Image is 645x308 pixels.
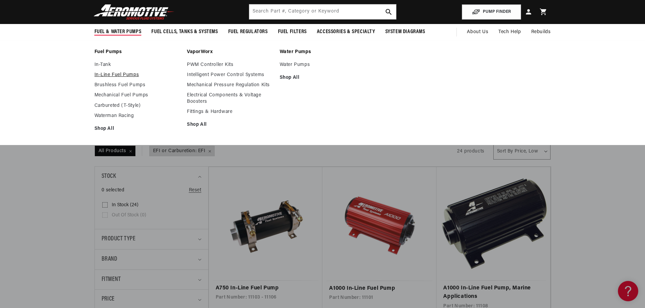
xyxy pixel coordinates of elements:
a: Fuel Pumps [94,49,180,55]
span: Stock [102,172,116,182]
a: Water Pumps [280,62,366,68]
summary: System Diagrams [380,24,430,40]
input: Search by Part Number, Category or Keyword [249,4,396,19]
span: Fuel & Water Pumps [94,28,142,35]
button: PUMP FINDER [462,4,521,20]
span: System Diagrams [385,28,425,35]
span: Accessories & Specialty [317,28,375,35]
summary: Fuel Cells, Tanks & Systems [146,24,223,40]
span: Product type [102,234,136,244]
a: Water Pumps [280,49,366,55]
span: In stock (24) [112,202,138,208]
a: Waterman Racing [94,113,180,119]
a: Electrical Components & Voltage Boosters [187,92,273,104]
span: About Us [467,29,488,34]
a: A1000 In-Line Fuel Pump [329,284,430,293]
a: About Us [462,24,493,40]
summary: Fuel & Water Pumps [89,24,147,40]
a: PWM Controller Kits [187,62,273,68]
a: Carbureted (T-Style) [94,103,180,109]
a: Shop All [280,75,366,81]
summary: Brand (0 selected) [102,250,201,269]
a: Mechanical Fuel Pumps [94,92,180,98]
span: EFI or Carburetion: EFI [150,146,214,156]
button: search button [381,4,396,19]
a: A1000 In-Line Fuel Pump, Marine Applications [443,284,543,301]
span: Brand [102,255,117,264]
span: 0 selected [102,187,125,194]
span: 24 products [457,149,485,154]
a: VaporWorx [187,49,273,55]
a: In-Tank [94,62,180,68]
span: Out of stock (0) [112,212,146,218]
span: Fuel Filters [278,28,307,35]
summary: Stock (0 selected) [102,167,201,187]
summary: Fuel Regulators [223,24,273,40]
summary: Fitment (0 selected) [102,270,201,290]
a: Mechanical Pressure Regulation Kits [187,82,273,88]
span: All Products [95,146,135,156]
a: Brushless Fuel Pumps [94,82,180,88]
a: In-Line Fuel Pumps [94,72,180,78]
a: All Products [94,146,149,156]
img: Aeromotive [92,4,176,20]
summary: Rebuilds [526,24,556,40]
span: Fuel Cells, Tanks & Systems [151,28,218,35]
summary: Product type (0 selected) [102,229,201,249]
a: A750 In-Line Fuel Pump [216,284,316,293]
span: Fitment [102,275,121,285]
summary: Fuel Filters [273,24,312,40]
a: Reset [189,187,201,194]
a: Fittings & Hardware [187,109,273,115]
span: Rebuilds [531,28,551,36]
a: Shop All [94,126,180,132]
summary: Accessories & Specialty [312,24,380,40]
span: Tech Help [498,28,521,36]
summary: Tech Help [493,24,526,40]
span: Fuel Regulators [228,28,268,35]
a: Intelligent Power Control Systems [187,72,273,78]
a: Shop All [187,122,273,128]
span: Price [102,295,115,304]
a: EFI or Carburetion: EFI [149,146,215,156]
